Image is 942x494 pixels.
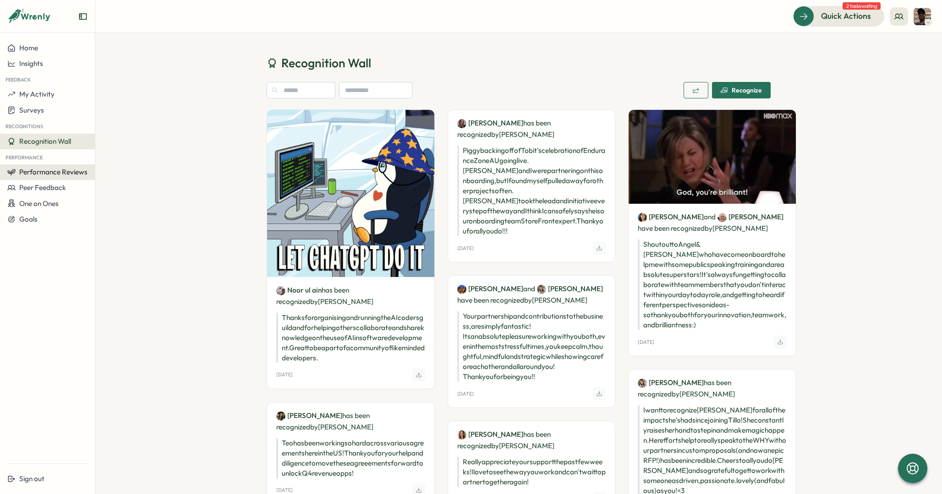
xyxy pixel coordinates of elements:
p: Your partnership and contributions to the business, are simply fantastic! Its an absolute pleasur... [457,311,606,382]
p: has been recognized by [PERSON_NAME] [457,117,606,140]
img: Recognition Image [267,110,434,277]
img: Noor ul ain [276,286,285,295]
span: Performance Reviews [19,168,88,176]
a: Julie Gu[PERSON_NAME] [638,378,704,388]
p: has been recognized by [PERSON_NAME] [638,377,787,400]
p: [DATE] [457,391,474,397]
a: Nicole Stanaland[PERSON_NAME] [457,284,523,294]
span: Recognition Wall [19,137,71,146]
p: has been recognized by [PERSON_NAME] [276,410,425,433]
span: Sign out [19,474,44,483]
span: 2 tasks waiting [843,2,881,10]
a: Izzie Winstanley[PERSON_NAME] [457,429,523,440]
p: Thanks for organising and running the AI coders guild and for helping others collaborate and shar... [276,313,425,363]
span: My Activity [19,90,55,98]
img: Teodora Crivineanu [276,412,285,421]
a: Teodora Crivineanu[PERSON_NAME] [276,411,342,421]
span: Home [19,43,38,52]
p: Shoutout to Angel & [PERSON_NAME] who have come on board to help me with some public speaking tra... [638,239,787,330]
p: have been recognized by [PERSON_NAME] [638,211,787,234]
p: Piggybacking off of Tobit's celebration of Endurance Zone AU going live. [PERSON_NAME] and I were... [457,146,606,236]
span: Quick Actions [821,10,871,22]
span: Surveys [19,106,44,114]
p: Teo has been working so hard across various agreements here in the US! Thank you for your help an... [276,438,425,478]
span: Goals [19,215,38,223]
img: Simon Downes [717,213,727,222]
p: [DATE] [457,245,474,251]
span: Insights [19,59,43,68]
a: Simon Downes[PERSON_NAME] [717,212,783,222]
img: Recognition Image [629,110,796,204]
span: and [704,212,716,222]
p: [DATE] [638,339,654,345]
a: Noor ul ainNoor ul ain [276,285,322,295]
p: has been recognized by [PERSON_NAME] [276,284,425,307]
button: Recognize [712,82,771,98]
img: Aimee Weston [457,119,466,128]
img: Izzie Winstanley [457,430,466,440]
p: [DATE] [276,372,293,378]
button: Expand sidebar [78,12,88,21]
a: Aimee Weston[PERSON_NAME] [457,118,523,128]
img: Julie Gu [638,379,647,388]
img: Nicole Stanaland [457,285,466,294]
p: Really appreciate your support the past few weeks! I love to see the way you work and can't wait ... [457,457,606,487]
img: Julie Gu [537,285,546,294]
button: Quick Actions [793,6,884,26]
span: Recognition Wall [281,55,371,71]
span: and [523,284,535,294]
p: [DATE] [276,487,293,493]
span: One on Ones [19,199,59,208]
a: Julie Gu[PERSON_NAME] [537,284,603,294]
img: Jamalah Bryan [914,8,931,25]
div: Recognize [721,87,762,94]
span: Peer Feedback [19,183,66,192]
p: have been recognized by [PERSON_NAME] [457,283,606,306]
a: Angel Yebra[PERSON_NAME] [638,212,704,222]
img: Angel Yebra [638,213,647,222]
p: has been recognized by [PERSON_NAME] [457,429,606,451]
